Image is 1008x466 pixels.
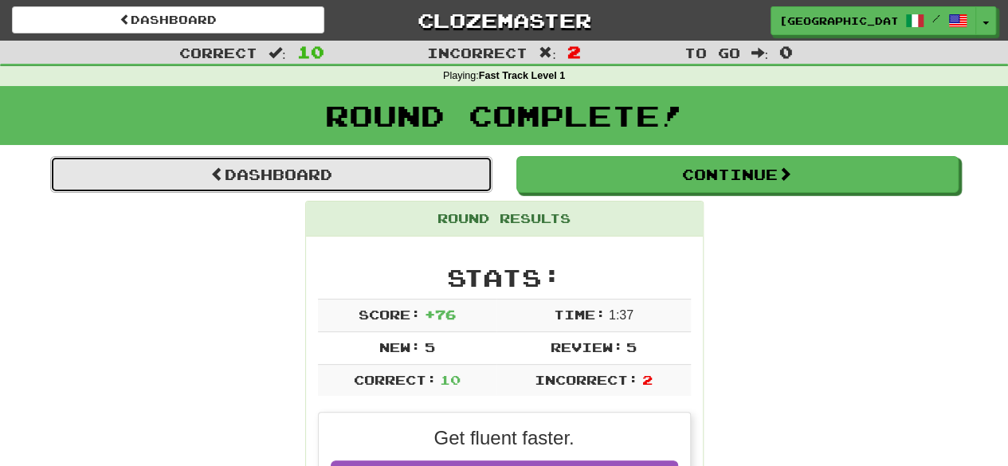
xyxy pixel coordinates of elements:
span: Time: [553,307,605,322]
span: Correct [179,45,257,61]
span: Score: [359,307,421,322]
span: 1 : 37 [609,308,633,322]
a: Dashboard [50,156,492,193]
h2: Stats: [318,264,691,291]
span: New: [379,339,421,354]
span: Incorrect: [535,372,638,387]
span: 10 [440,372,461,387]
span: Review: [550,339,622,354]
a: Clozemaster [348,6,661,34]
span: To go [684,45,739,61]
strong: Fast Track Level 1 [479,70,566,81]
a: Dashboard [12,6,324,33]
h1: Round Complete! [6,100,1002,131]
p: Get fluent faster. [331,425,678,452]
span: : [269,46,286,60]
button: Continue [516,156,959,193]
span: 10 [297,42,324,61]
span: : [539,46,556,60]
span: : [751,46,768,60]
span: / [932,13,940,24]
span: Correct: [353,372,436,387]
span: + 76 [424,307,455,322]
div: Round Results [306,202,703,237]
span: [GEOGRAPHIC_DATA] [779,14,897,28]
span: 5 [424,339,434,354]
span: 5 [626,339,637,354]
span: 2 [567,42,581,61]
span: Incorrect [427,45,528,61]
a: [GEOGRAPHIC_DATA] / [771,6,976,35]
span: 0 [779,42,793,61]
span: 2 [641,372,652,387]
